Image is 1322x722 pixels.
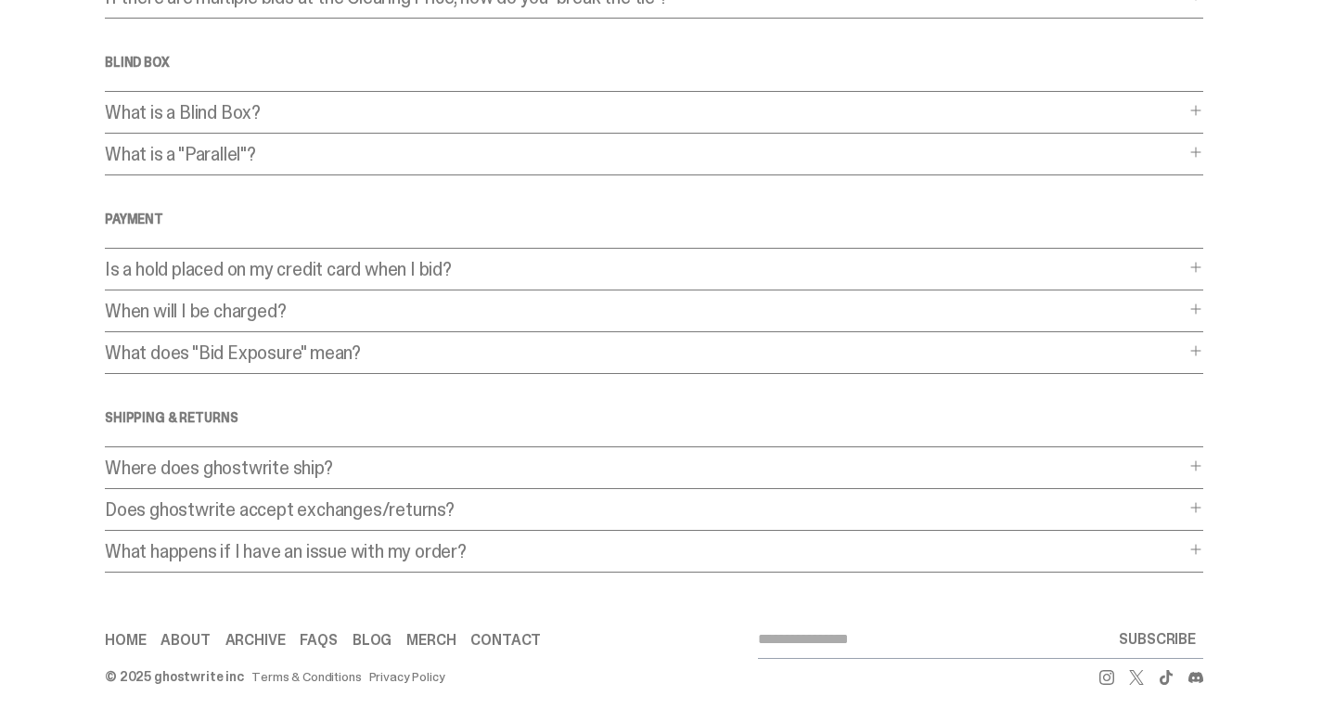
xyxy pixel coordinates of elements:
[105,145,1185,163] p: What is a "Parallel"?
[300,633,337,648] a: FAQs
[369,670,445,683] a: Privacy Policy
[225,633,286,648] a: Archive
[105,260,1185,278] p: Is a hold placed on my credit card when I bid?
[105,343,1185,362] p: What does "Bid Exposure" mean?
[105,670,244,683] div: © 2025 ghostwrite inc
[470,633,541,648] a: Contact
[105,213,1203,226] h4: Payment
[353,633,391,648] a: Blog
[105,458,1185,477] p: Where does ghostwrite ship?
[251,670,361,683] a: Terms & Conditions
[105,302,1185,320] p: When will I be charged?
[105,103,1185,122] p: What is a Blind Box?
[160,633,210,648] a: About
[105,633,146,648] a: Home
[1111,621,1203,658] button: SUBSCRIBE
[406,633,456,648] a: Merch
[105,56,1203,69] h4: Blind Box
[105,411,1203,424] h4: SHIPPING & RETURNS
[105,542,1185,561] p: What happens if I have an issue with my order?
[105,500,1185,519] p: Does ghostwrite accept exchanges/returns?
